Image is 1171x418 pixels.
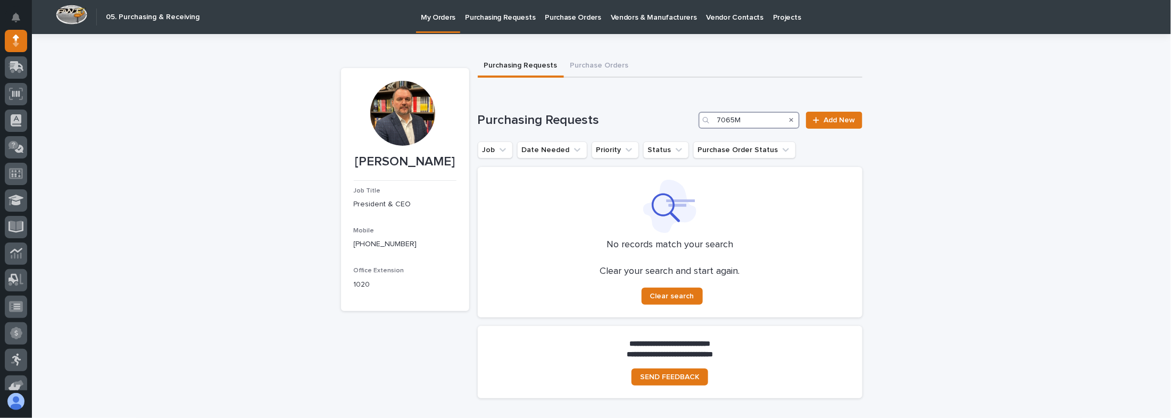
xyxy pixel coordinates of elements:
[564,55,635,78] button: Purchase Orders
[650,292,694,300] span: Clear search
[632,369,708,386] a: SEND FEEDBACK
[824,116,856,124] span: Add New
[354,154,456,170] p: [PERSON_NAME]
[643,141,689,158] button: Status
[693,141,796,158] button: Purchase Order Status
[354,240,417,248] a: [PHONE_NUMBER]
[642,288,703,305] button: Clear search
[806,112,862,129] a: Add New
[640,373,700,381] span: SEND FEEDBACK
[354,228,375,234] span: Mobile
[478,55,564,78] button: Purchasing Requests
[354,279,456,290] p: 1020
[592,141,639,158] button: Priority
[106,13,200,22] h2: 05. Purchasing & Receiving
[5,390,27,413] button: users-avatar
[5,6,27,29] button: Notifications
[354,267,404,274] span: Office Extension
[478,113,695,128] h1: Purchasing Requests
[478,141,513,158] button: Job
[491,239,850,251] p: No records match your search
[699,112,800,129] input: Search
[354,199,456,210] p: President & CEO
[354,188,381,194] span: Job Title
[13,13,27,30] div: Notifications
[56,5,87,24] img: Workspace Logo
[600,266,740,278] p: Clear your search and start again.
[517,141,587,158] button: Date Needed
